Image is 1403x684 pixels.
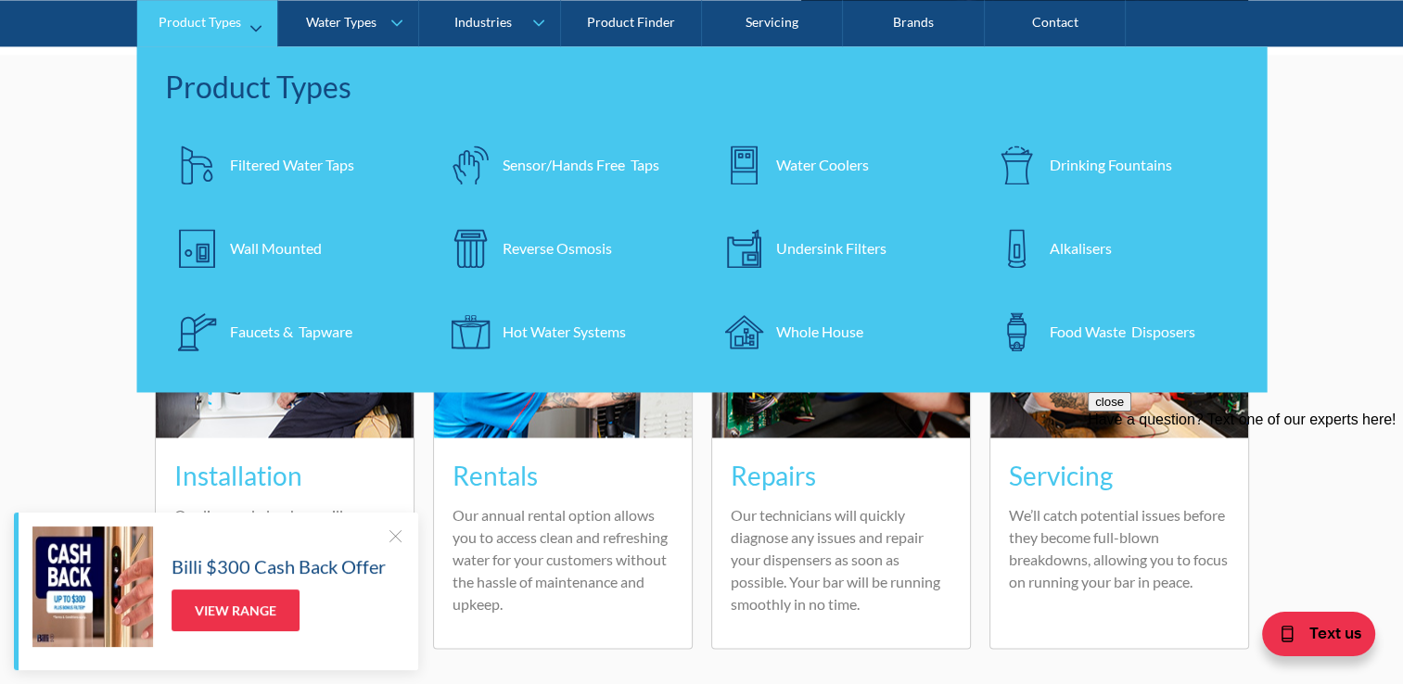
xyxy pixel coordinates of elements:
[985,299,1240,364] a: Food Waste Disposers
[503,321,626,343] div: Hot Water Systems
[776,154,869,176] div: Water Coolers
[172,552,386,580] h5: Billi $300 Cash Back Offer
[165,133,420,197] a: Filtered Water Taps
[503,154,659,176] div: Sensor/Hands Free Taps
[174,456,395,495] h3: Installation
[438,299,693,364] a: Hot Water Systems
[165,299,420,364] a: Faucets & Tapware
[1050,237,1112,260] div: Alkalisers
[230,321,352,343] div: Faucets & Tapware
[137,46,1268,392] nav: Product Types
[731,456,951,495] h3: Repairs
[438,133,693,197] a: Sensor/Hands Free Taps
[731,504,951,615] p: Our technicians will quickly diagnose any issues and repair your dispensers as soon as possible. ...
[453,456,673,495] h3: Rentals
[1088,392,1403,614] iframe: podium webchat widget prompt
[1050,154,1172,176] div: Drinking Fountains
[985,133,1240,197] a: Drinking Fountains
[165,216,420,281] a: Wall Mounted
[453,504,673,615] p: Our annual rental option allows you to access clean and refreshing water for your customers witho...
[174,504,395,615] p: Our licensed plumbers will ensure the installation process is smooth and hassle-free, allowing yo...
[159,15,241,31] div: Product Types
[985,216,1240,281] a: Alkalisers
[438,216,693,281] a: Reverse Osmosis
[711,299,966,364] a: Whole House
[1050,321,1195,343] div: Food Waste Disposers
[230,154,354,176] div: Filtered Water Taps
[1009,456,1230,495] h3: Servicing
[711,133,966,197] a: Water Coolers
[776,237,886,260] div: Undersink Filters
[776,321,863,343] div: Whole House
[711,216,966,281] a: Undersink Filters
[1218,591,1403,684] iframe: podium webchat widget bubble
[503,237,612,260] div: Reverse Osmosis
[165,65,1240,109] div: Product Types
[32,526,153,647] img: Billi $300 Cash Back Offer
[306,15,376,31] div: Water Types
[453,15,511,31] div: Industries
[172,589,300,631] a: View Range
[230,237,322,260] div: Wall Mounted
[1009,504,1230,593] p: We’ll catch potential issues before they become full-blown breakdowns, allowing you to focus on r...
